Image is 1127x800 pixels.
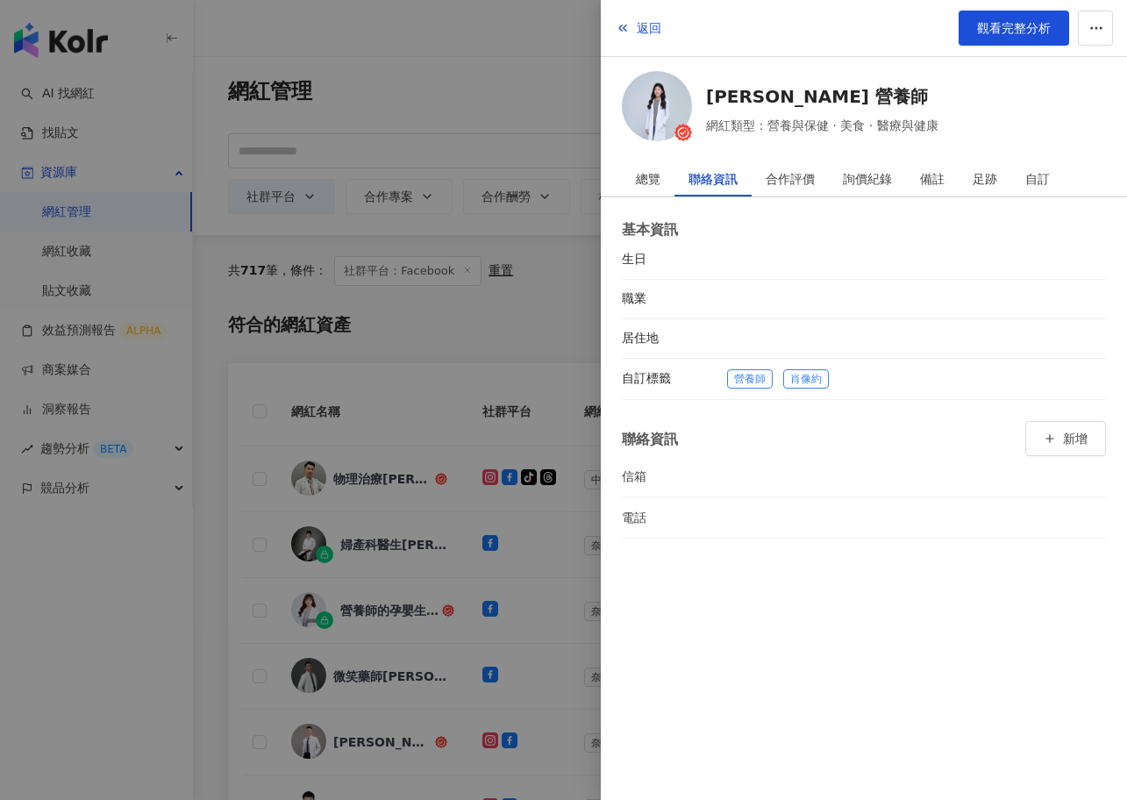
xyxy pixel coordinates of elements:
[622,428,678,450] div: 聯絡資訊
[622,218,678,240] div: 基本資訊
[843,161,892,196] div: 詢價紀錄
[622,71,692,147] a: KOL Avatar
[622,467,692,486] div: 信箱
[1025,161,1050,196] div: 自訂
[920,161,945,196] div: 備註
[622,330,692,347] div: 居住地
[622,290,692,308] div: 職業
[622,370,692,388] div: 自訂標籤
[959,11,1069,46] a: 觀看完整分析
[727,369,773,389] span: 營養師
[706,116,938,135] span: 網紅類型：營養與保健 · 美食 · 醫療與健康
[973,161,997,196] div: 足跡
[1063,432,1088,446] span: 新增
[766,161,815,196] div: 合作評價
[615,11,662,46] button: 返回
[1025,421,1106,456] button: 新增
[622,508,692,527] div: 電話
[636,161,660,196] div: 總覽
[637,21,661,35] span: 返回
[688,161,738,196] div: 聯絡資訊
[622,71,692,141] img: KOL Avatar
[977,21,1051,35] span: 觀看完整分析
[783,369,829,389] span: 肖像約
[706,84,938,109] a: [PERSON_NAME] 營養師
[622,251,692,268] div: 生日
